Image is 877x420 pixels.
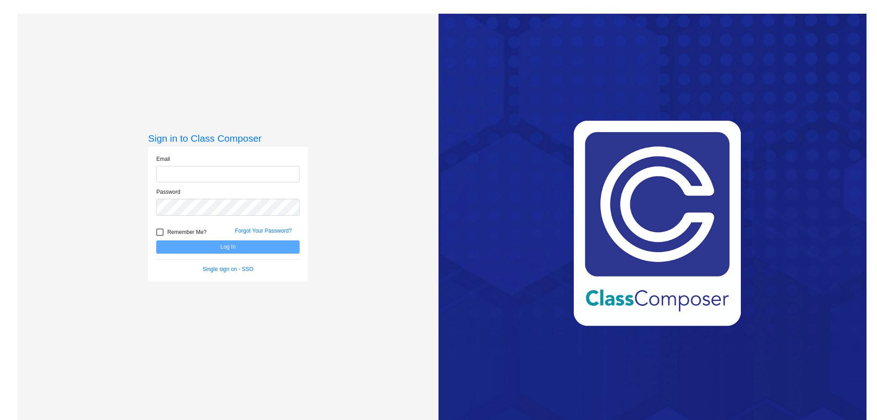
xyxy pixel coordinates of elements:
[235,228,292,234] a: Forgot Your Password?
[156,155,170,163] label: Email
[167,227,206,238] span: Remember Me?
[156,240,300,254] button: Log In
[156,188,180,196] label: Password
[203,266,254,272] a: Single sign on - SSO
[148,133,308,144] h3: Sign in to Class Composer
